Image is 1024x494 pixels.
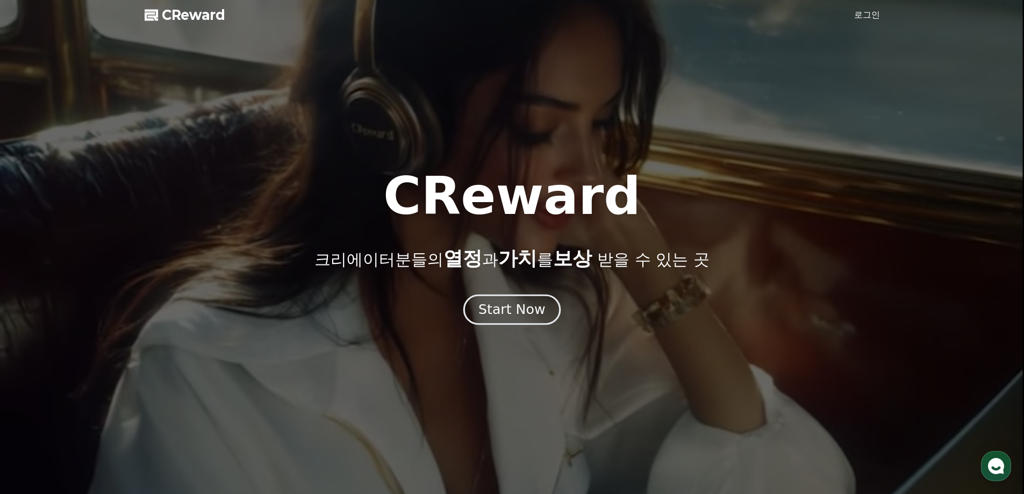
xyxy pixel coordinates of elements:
[466,306,558,316] a: Start Now
[162,6,225,24] span: CReward
[166,357,179,366] span: 설정
[34,357,40,366] span: 홈
[3,341,71,368] a: 홈
[98,357,111,366] span: 대화
[478,300,545,319] div: Start Now
[383,170,641,222] h1: CReward
[145,6,225,24] a: CReward
[443,247,482,269] span: 열정
[314,248,709,269] p: 크리에이터분들의 과 를 받을 수 있는 곳
[463,294,561,325] button: Start Now
[71,341,139,368] a: 대화
[139,341,206,368] a: 설정
[854,9,880,22] a: 로그인
[553,247,592,269] span: 보상
[498,247,537,269] span: 가치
